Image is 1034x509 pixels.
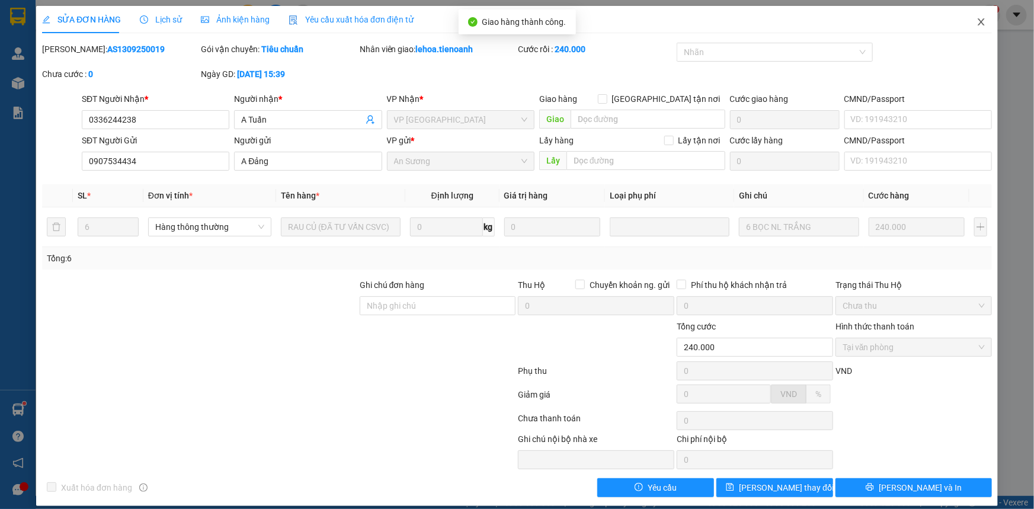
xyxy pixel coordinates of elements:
[234,92,382,105] div: Người nhận
[607,92,725,105] span: [GEOGRAPHIC_DATA] tận nơi
[977,17,986,27] span: close
[674,134,725,147] span: Lấy tận nơi
[482,17,566,27] span: Giao hàng thành công.
[483,217,495,236] span: kg
[82,92,229,105] div: SĐT Người Nhận
[726,483,734,492] span: save
[289,15,298,25] img: icon
[965,6,998,39] button: Close
[835,478,992,497] button: printer[PERSON_NAME] và In
[518,280,545,290] span: Thu Hộ
[360,43,516,56] div: Nhân viên giao:
[739,217,859,236] input: Ghi Chú
[879,481,962,494] span: [PERSON_NAME] và In
[107,44,165,54] b: AS1309250019
[431,191,473,200] span: Định lượng
[635,483,643,492] span: exclamation-circle
[155,218,264,236] span: Hàng thông thường
[518,433,674,450] div: Ghi chú nội bộ nhà xe
[974,217,987,236] button: plus
[517,364,676,385] div: Phụ thu
[387,94,420,104] span: VP Nhận
[730,152,840,171] input: Cước lấy hàng
[360,280,425,290] label: Ghi chú đơn hàng
[835,366,852,376] span: VND
[566,151,725,170] input: Dọc đường
[815,389,821,399] span: %
[585,278,674,292] span: Chuyển khoản ng. gửi
[730,136,783,145] label: Cước lấy hàng
[648,481,677,494] span: Yêu cầu
[716,478,833,497] button: save[PERSON_NAME] thay đổi
[394,111,527,129] span: VP Đà Lạt
[42,68,199,81] div: Chưa cước :
[843,297,985,315] span: Chưa thu
[517,388,676,409] div: Giảm giá
[539,151,566,170] span: Lấy
[139,484,148,492] span: info-circle
[677,322,716,331] span: Tổng cước
[148,191,193,200] span: Đơn vị tính
[844,92,992,105] div: CMND/Passport
[281,191,319,200] span: Tên hàng
[504,217,601,236] input: 0
[539,136,574,145] span: Lấy hàng
[78,191,87,200] span: SL
[504,191,548,200] span: Giá trị hàng
[42,15,50,24] span: edit
[88,69,93,79] b: 0
[539,94,577,104] span: Giao hàng
[416,44,473,54] b: lehoa.tienoanh
[360,296,516,315] input: Ghi chú đơn hàng
[201,15,270,24] span: Ảnh kiện hàng
[140,15,182,24] span: Lịch sử
[82,134,229,147] div: SĐT Người Gửi
[835,322,914,331] label: Hình thức thanh toán
[730,110,840,129] input: Cước giao hàng
[42,43,199,56] div: [PERSON_NAME]:
[140,15,148,24] span: clock-circle
[387,134,534,147] div: VP gửi
[42,15,121,24] span: SỬA ĐƠN HÀNG
[866,483,874,492] span: printer
[517,412,676,433] div: Chưa thanh toán
[468,17,478,27] span: check-circle
[201,68,357,81] div: Ngày GD:
[780,389,797,399] span: VND
[47,217,66,236] button: delete
[281,217,401,236] input: VD: Bàn, Ghế
[539,110,571,129] span: Giao
[289,15,414,24] span: Yêu cầu xuất hóa đơn điện tử
[739,481,834,494] span: [PERSON_NAME] thay đổi
[677,433,833,450] div: Chi phí nội bộ
[201,15,209,24] span: picture
[730,94,789,104] label: Cước giao hàng
[47,252,399,265] div: Tổng: 6
[366,115,375,124] span: user-add
[555,44,585,54] b: 240.000
[237,69,285,79] b: [DATE] 15:39
[234,134,382,147] div: Người gửi
[734,184,863,207] th: Ghi chú
[605,184,734,207] th: Loại phụ phí
[869,217,965,236] input: 0
[201,43,357,56] div: Gói vận chuyển:
[843,338,985,356] span: Tại văn phòng
[686,278,792,292] span: Phí thu hộ khách nhận trả
[869,191,910,200] span: Cước hàng
[261,44,303,54] b: Tiêu chuẩn
[394,152,527,170] span: An Sương
[518,43,674,56] div: Cước rồi :
[571,110,725,129] input: Dọc đường
[835,278,992,292] div: Trạng thái Thu Hộ
[844,134,992,147] div: CMND/Passport
[56,481,137,494] span: Xuất hóa đơn hàng
[597,478,714,497] button: exclamation-circleYêu cầu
